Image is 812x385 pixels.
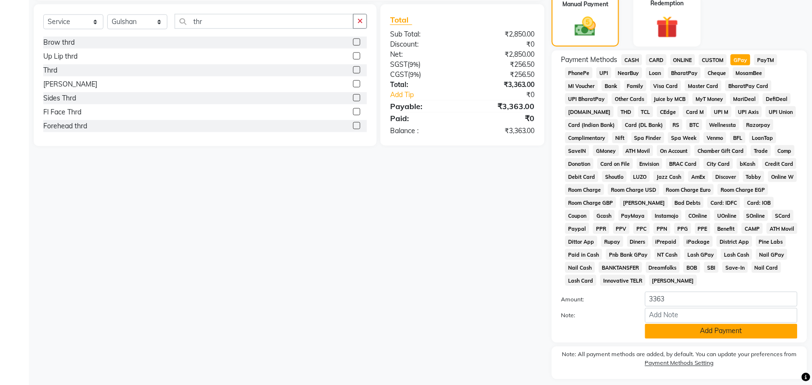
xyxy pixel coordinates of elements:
[695,223,711,234] span: PPE
[624,80,647,91] span: Family
[618,106,634,117] span: THD
[767,223,798,234] span: ATH Movil
[631,171,650,182] span: LUZO
[704,132,726,143] span: Venmo
[717,236,752,247] span: District App
[684,262,700,273] span: BOB
[561,55,618,65] span: Payment Methods
[565,184,604,195] span: Room Charge
[763,93,791,104] span: DefiDeal
[733,67,766,78] span: MosamBee
[645,292,798,307] input: Amount
[744,210,769,221] span: SOnline
[634,223,650,234] span: PPC
[554,311,638,320] label: Note:
[711,106,732,117] span: UPI M
[565,67,593,78] span: PhonePe
[649,13,685,41] img: _gift.svg
[671,54,696,65] span: ONLINE
[721,249,752,260] span: Lash Cash
[565,236,597,247] span: Dittor App
[175,14,354,29] input: Search or Scan
[600,275,646,286] span: Innovative TELR
[608,184,660,195] span: Room Charge USD
[655,249,681,260] span: NT Cash
[619,210,648,221] span: PayMaya
[593,223,609,234] span: PPR
[646,67,664,78] span: Loan
[606,249,651,260] span: Pnb Bank GPay
[730,93,759,104] span: MariDeal
[725,80,772,91] span: BharatPay Card
[672,197,704,208] span: Bad Debts
[718,184,768,195] span: Room Charge EGP
[699,54,727,65] span: CUSTOM
[593,145,619,156] span: GMoney
[712,171,739,182] span: Discover
[462,126,542,136] div: ₹3,363.00
[652,236,680,247] span: iPrepaid
[462,39,542,50] div: ₹0
[612,132,628,143] span: Nift
[390,60,407,69] span: SGST
[622,54,642,65] span: CASH
[663,184,714,195] span: Room Charge Euro
[737,158,759,169] span: bKash
[688,171,709,182] span: AmEx
[762,158,797,169] span: Credit Card
[462,80,542,90] div: ₹3,363.00
[390,70,408,79] span: CGST
[708,197,740,208] span: Card: IDFC
[383,39,463,50] div: Discount:
[565,80,598,91] span: MI Voucher
[565,210,590,221] span: Coupon
[756,236,787,247] span: Pine Labs
[596,67,611,78] span: UPI
[43,107,81,117] div: Fl Face Thrd
[565,158,594,169] span: Donation
[674,223,691,234] span: PPG
[645,324,798,339] button: Add Payment
[736,106,762,117] span: UPI Axis
[704,158,733,169] span: City Card
[601,236,623,247] span: Rupay
[602,80,621,91] span: Bank
[565,223,589,234] span: Paypal
[43,79,97,89] div: [PERSON_NAME]
[43,121,87,131] div: Forehead thrd
[383,80,463,90] div: Total:
[684,236,713,247] span: iPackage
[723,262,748,273] span: Save-In
[743,119,774,130] span: Razorpay
[649,275,698,286] span: [PERSON_NAME]
[565,275,596,286] span: Lash Card
[462,112,542,124] div: ₹0
[775,145,795,156] span: Comp
[597,158,633,169] span: Card on File
[749,132,777,143] span: LoanTap
[599,262,642,273] span: BANKTANSFER
[638,106,654,117] span: TCL
[685,249,717,260] span: Lash GPay
[632,132,665,143] span: Spa Finder
[768,171,797,182] span: Online W
[43,37,75,48] div: Brow thrd
[383,50,463,60] div: Net:
[462,100,542,112] div: ₹3,363.00
[383,70,463,80] div: ( )
[751,145,771,156] span: Trade
[561,350,798,372] label: Note: All payment methods are added, by default. You can update your preferences from
[645,359,714,368] label: Payment Methods Setting
[620,197,668,208] span: [PERSON_NAME]
[410,71,419,78] span: 9%
[651,93,689,104] span: Juice by MCB
[752,262,782,273] span: Nail Card
[686,119,702,130] span: BTC
[565,249,602,260] span: Paid in Cash
[706,119,739,130] span: Wellnessta
[383,29,463,39] div: Sub Total:
[646,54,667,65] span: CARD
[627,236,649,247] span: Diners
[43,93,76,103] div: Sides Thrd
[645,308,798,323] input: Add Note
